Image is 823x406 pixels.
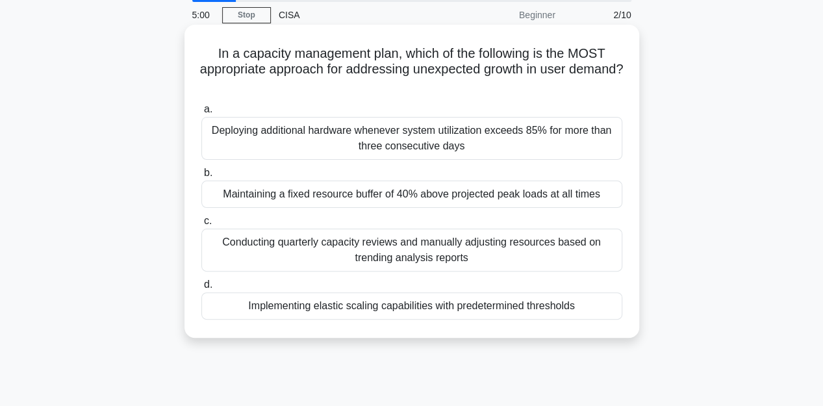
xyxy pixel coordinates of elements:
[201,292,622,320] div: Implementing elastic scaling capabilities with predetermined thresholds
[563,2,639,28] div: 2/10
[201,229,622,272] div: Conducting quarterly capacity reviews and manually adjusting resources based on trending analysis...
[184,2,222,28] div: 5:00
[200,45,624,94] h5: In a capacity management plan, which of the following is the MOST appropriate approach for addres...
[201,181,622,208] div: Maintaining a fixed resource buffer of 40% above projected peak loads at all times
[204,215,212,226] span: c.
[204,103,212,114] span: a.
[271,2,449,28] div: CISA
[204,167,212,178] span: b.
[449,2,563,28] div: Beginner
[222,7,271,23] a: Stop
[204,279,212,290] span: d.
[201,117,622,160] div: Deploying additional hardware whenever system utilization exceeds 85% for more than three consecu...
